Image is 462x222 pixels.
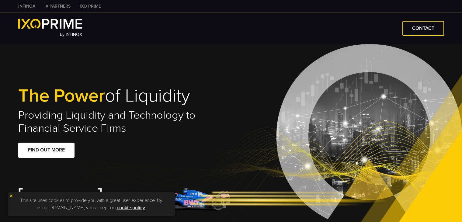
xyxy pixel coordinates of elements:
p: This site uses cookies to provide you with a great user experience. By using [DOMAIN_NAME], you a... [11,195,172,213]
img: yellow close icon [9,194,13,198]
a: FIND OUT MORE [18,143,75,158]
span: The Power [18,85,105,107]
a: IXO PRIME [75,3,106,9]
a: by INFINOX [18,19,82,38]
a: INFINOX [14,3,40,9]
a: cookie policy [117,205,145,211]
h2: Providing Liquidity and Technology to Financial Service Firms [18,109,231,135]
h1: of Liquidity [18,86,231,106]
span: by INFINOX [60,32,82,37]
a: IX PARTNERS [40,3,75,9]
a: CONTACT [402,21,444,36]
